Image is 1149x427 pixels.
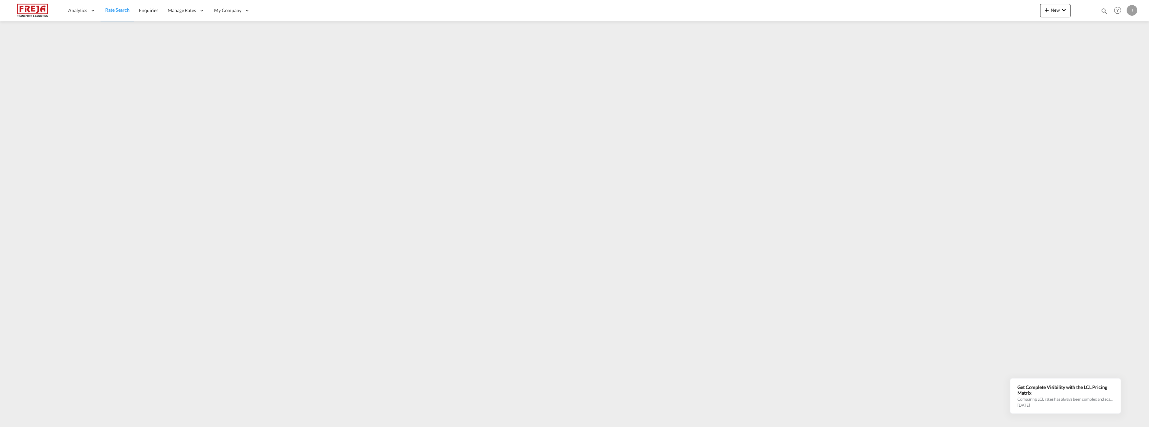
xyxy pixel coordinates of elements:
md-icon: icon-plus 400-fg [1043,6,1051,14]
div: icon-magnify [1101,7,1108,17]
span: Manage Rates [168,7,196,14]
span: Enquiries [139,7,158,13]
div: Help [1112,5,1127,17]
md-icon: icon-magnify [1101,7,1108,15]
div: J [1127,5,1137,16]
button: icon-plus 400-fgNewicon-chevron-down [1040,4,1071,17]
img: 586607c025bf11f083711d99603023e7.png [10,3,55,18]
span: Rate Search [105,7,130,13]
md-icon: icon-chevron-down [1060,6,1068,14]
span: Analytics [68,7,87,14]
span: Help [1112,5,1123,16]
span: New [1043,7,1068,13]
span: My Company [214,7,241,14]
